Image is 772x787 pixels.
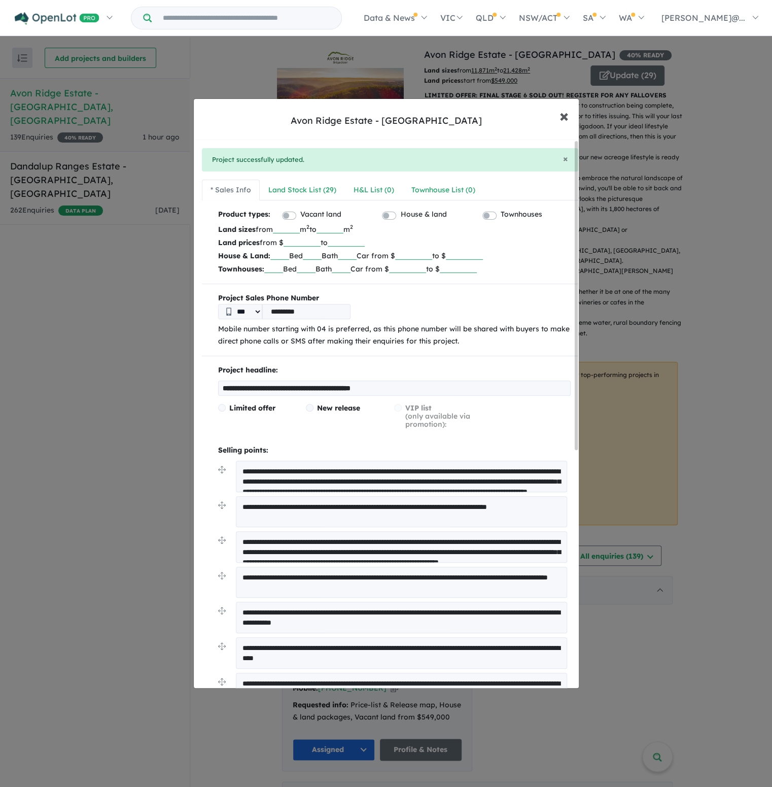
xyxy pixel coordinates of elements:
[218,501,226,509] img: drag.svg
[218,225,256,234] b: Land sizes
[218,236,571,249] p: from $ to
[154,7,339,29] input: Try estate name, suburb, builder or developer
[218,262,571,276] p: Bed Bath Car from $ to $
[350,223,353,230] sup: 2
[229,403,275,413] span: Limited offer
[300,209,341,221] label: Vacant land
[400,209,446,221] label: House & land
[218,536,226,544] img: drag.svg
[559,105,569,126] span: ×
[218,607,226,614] img: drag.svg
[218,264,264,273] b: Townhouses:
[218,292,571,304] b: Project Sales Phone Number
[411,184,475,196] div: Townhouse List ( 0 )
[218,444,571,457] p: Selling points:
[563,154,568,163] button: Close
[218,209,270,222] b: Product types:
[210,184,251,196] div: * Sales Info
[268,184,336,196] div: Land Stock List ( 29 )
[218,572,226,579] img: drag.svg
[317,403,360,413] span: New release
[218,364,571,377] p: Project headline:
[291,114,482,127] div: Avon Ridge Estate - [GEOGRAPHIC_DATA]
[218,238,260,247] b: Land prices
[226,307,231,316] img: Phone icon
[202,148,578,172] div: Project successfully updated.
[15,12,99,25] img: Openlot PRO Logo White
[563,153,568,164] span: ×
[306,223,309,230] sup: 2
[218,466,226,473] img: drag.svg
[218,249,571,262] p: Bed Bath Car from $ to $
[501,209,542,221] label: Townhouses
[661,13,745,23] span: [PERSON_NAME]@...
[354,184,394,196] div: H&L List ( 0 )
[218,223,571,236] p: from m to m
[218,678,226,686] img: drag.svg
[218,323,571,348] p: Mobile number starting with 04 is preferred, as this phone number will be shared with buyers to m...
[218,642,226,650] img: drag.svg
[218,251,270,260] b: House & Land:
